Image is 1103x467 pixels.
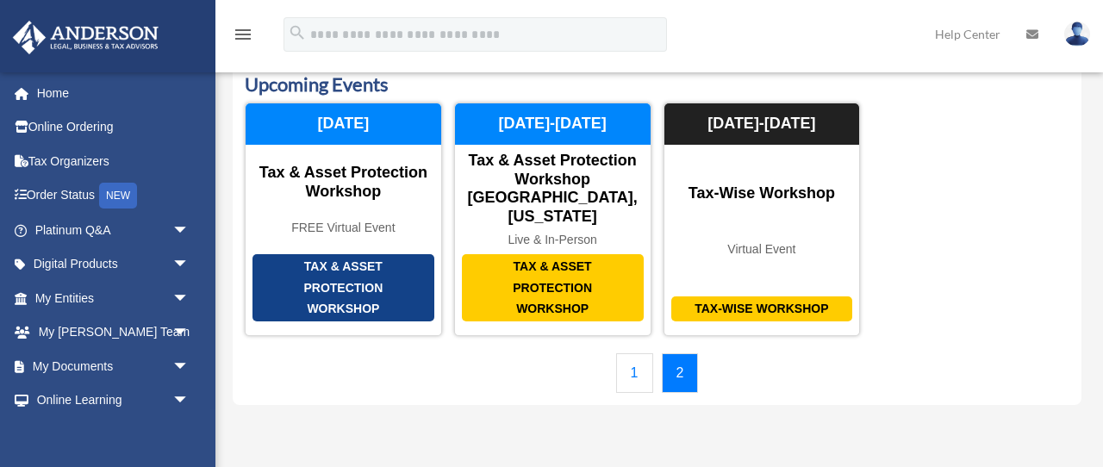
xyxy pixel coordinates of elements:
span: arrow_drop_down [172,383,207,419]
span: arrow_drop_down [172,349,207,384]
h3: Upcoming Events [245,72,1069,98]
i: search [288,23,307,42]
a: My [PERSON_NAME] Teamarrow_drop_down [12,315,215,350]
div: Tax-Wise Workshop [671,296,853,321]
a: Tax & Asset Protection Workshop Tax & Asset Protection Workshop FREE Virtual Event [DATE] [245,103,442,335]
a: Tax-Wise Workshop Tax-Wise Workshop Virtual Event [DATE]-[DATE] [664,103,861,335]
div: [DATE] [246,103,441,145]
div: Tax & Asset Protection Workshop [GEOGRAPHIC_DATA], [US_STATE] [455,152,651,226]
a: Online Ordering [12,110,215,145]
a: Order StatusNEW [12,178,215,214]
a: My Entitiesarrow_drop_down [12,281,215,315]
span: arrow_drop_down [172,281,207,316]
span: arrow_drop_down [172,213,207,248]
img: User Pic [1064,22,1090,47]
div: Tax & Asset Protection Workshop [246,164,441,201]
a: Home [12,76,215,110]
a: Platinum Q&Aarrow_drop_down [12,213,215,247]
a: Tax Organizers [12,144,215,178]
div: FREE Virtual Event [246,221,441,235]
a: My Documentsarrow_drop_down [12,349,215,383]
span: arrow_drop_down [172,247,207,283]
a: 1 [616,353,653,393]
div: Tax & Asset Protection Workshop [252,254,434,321]
a: Digital Productsarrow_drop_down [12,247,215,282]
div: [DATE]-[DATE] [455,103,651,145]
div: Virtual Event [664,242,860,257]
a: Online Learningarrow_drop_down [12,383,215,418]
div: Live & In-Person [455,233,651,247]
div: Tax-Wise Workshop [664,184,860,203]
a: 2 [662,353,699,393]
div: NEW [99,183,137,209]
i: menu [233,24,253,45]
a: menu [233,30,253,45]
div: Tax & Asset Protection Workshop [462,254,644,321]
div: [DATE]-[DATE] [664,103,860,145]
a: Tax & Asset Protection Workshop Tax & Asset Protection Workshop [GEOGRAPHIC_DATA], [US_STATE] Liv... [454,103,651,335]
img: Anderson Advisors Platinum Portal [8,21,164,54]
span: arrow_drop_down [172,315,207,351]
